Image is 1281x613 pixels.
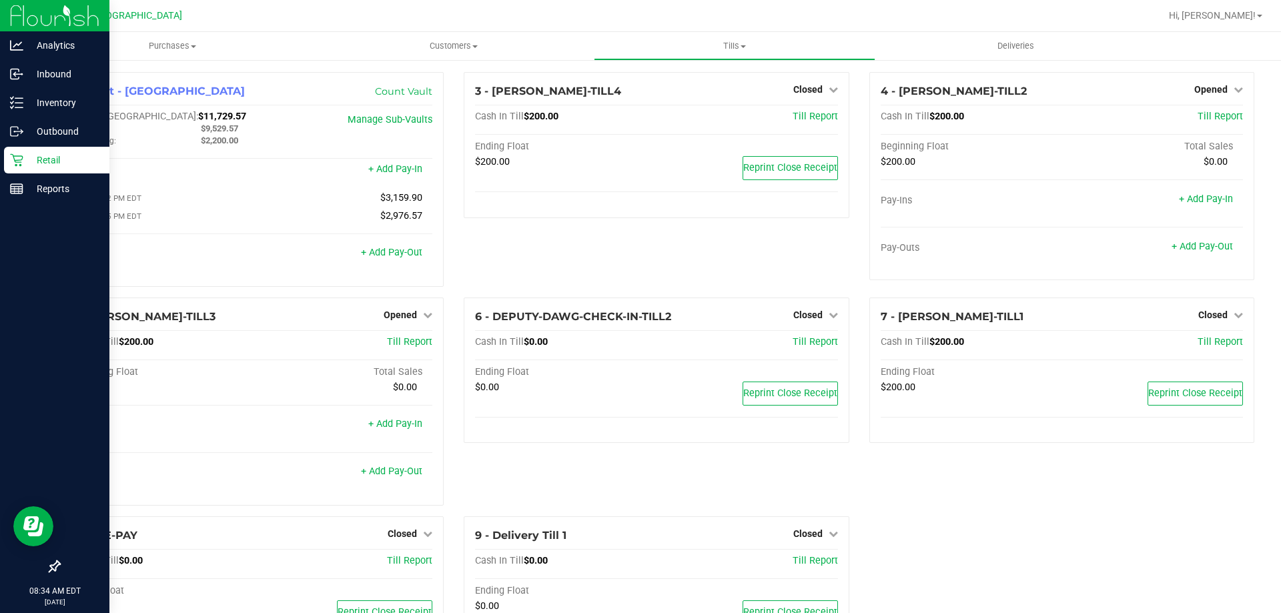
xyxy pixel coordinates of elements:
a: Purchases [32,32,313,60]
p: Outbound [23,123,103,139]
a: Till Report [793,111,838,122]
div: Pay-Ins [70,165,252,177]
span: $200.00 [119,336,153,348]
div: Pay-Ins [881,195,1062,207]
a: Till Report [793,555,838,566]
a: Till Report [1198,336,1243,348]
span: Cash In Till [881,111,929,122]
span: Cash In Till [881,336,929,348]
div: Total Sales [252,366,433,378]
span: $0.00 [475,600,499,612]
span: Deliveries [979,40,1052,52]
inline-svg: Analytics [10,39,23,52]
span: 7 - [PERSON_NAME]-TILL1 [881,310,1023,323]
a: Manage Sub-Vaults [348,114,432,125]
p: Analytics [23,37,103,53]
a: Deliveries [875,32,1156,60]
span: 9 - Delivery Till 1 [475,529,566,542]
div: Pay-Outs [881,242,1062,254]
span: Customers [314,40,593,52]
span: $200.00 [475,156,510,167]
div: Pay-Outs [70,467,252,479]
button: Reprint Close Receipt [1148,382,1243,406]
p: Inventory [23,95,103,111]
span: Tills [594,40,874,52]
div: Beginning Float [70,366,252,378]
span: $2,976.57 [380,210,422,221]
span: Cash In [GEOGRAPHIC_DATA]: [70,111,198,122]
span: 4 - [PERSON_NAME]-TILL2 [881,85,1027,97]
span: Cash In Till [475,555,524,566]
span: Opened [1194,84,1228,95]
span: Cash In Till [475,111,524,122]
span: $0.00 [119,555,143,566]
div: Pay-Ins [70,420,252,432]
span: 3 - [PERSON_NAME]-TILL4 [475,85,621,97]
a: + Add Pay-In [368,163,422,175]
span: Purchases [32,40,313,52]
inline-svg: Inbound [10,67,23,81]
span: [GEOGRAPHIC_DATA] [91,10,182,21]
span: $0.00 [524,336,548,348]
span: 6 - DEPUTY-DAWG-CHECK-IN-TILL2 [475,310,671,323]
div: Pay-Outs [70,248,252,260]
a: Till Report [387,336,432,348]
a: + Add Pay-In [368,418,422,430]
a: Tills [594,32,875,60]
div: Ending Float [881,366,1062,378]
div: Beginning Float [881,141,1062,153]
p: Retail [23,152,103,168]
inline-svg: Inventory [10,96,23,109]
button: Reprint Close Receipt [743,382,838,406]
iframe: Resource center [13,506,53,546]
inline-svg: Reports [10,182,23,195]
div: Ending Float [475,585,657,597]
button: Reprint Close Receipt [743,156,838,180]
span: 5 - [PERSON_NAME]-TILL3 [70,310,216,323]
span: $200.00 [881,156,915,167]
span: $0.00 [524,555,548,566]
a: Count Vault [375,85,432,97]
span: $2,200.00 [201,135,238,145]
span: $200.00 [929,111,964,122]
a: + Add Pay-In [1179,193,1233,205]
a: + Add Pay-Out [1172,241,1233,252]
span: $9,529.57 [201,123,238,133]
span: $200.00 [929,336,964,348]
div: Ending Float [70,585,252,597]
p: 08:34 AM EDT [6,585,103,597]
div: Ending Float [475,366,657,378]
a: Till Report [793,336,838,348]
span: $200.00 [881,382,915,393]
div: Ending Float [475,141,657,153]
span: $11,729.57 [198,111,246,122]
p: [DATE] [6,597,103,607]
span: Cash In Till [475,336,524,348]
span: Reprint Close Receipt [743,162,837,173]
span: $0.00 [1204,156,1228,167]
a: Till Report [387,555,432,566]
inline-svg: Outbound [10,125,23,138]
a: + Add Pay-Out [361,247,422,258]
span: Closed [793,528,823,539]
span: Opened [384,310,417,320]
inline-svg: Retail [10,153,23,167]
span: Closed [793,310,823,320]
span: $200.00 [524,111,558,122]
span: Closed [1198,310,1228,320]
span: Closed [793,84,823,95]
p: Inbound [23,66,103,82]
a: Customers [313,32,594,60]
a: Till Report [1198,111,1243,122]
span: Reprint Close Receipt [1148,388,1242,399]
span: Hi, [PERSON_NAME]! [1169,10,1256,21]
p: Reports [23,181,103,197]
span: Closed [388,528,417,539]
span: $0.00 [475,382,499,393]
